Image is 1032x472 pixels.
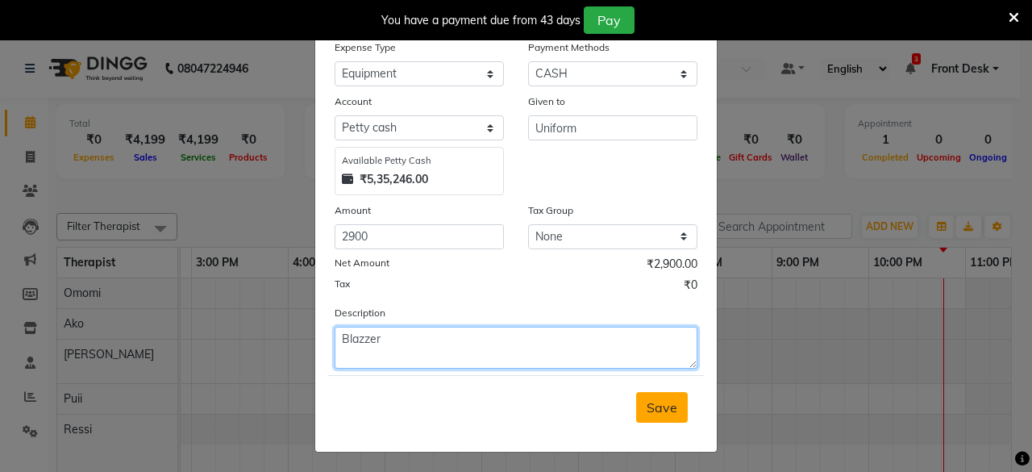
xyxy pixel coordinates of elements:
[647,256,697,277] span: ₹2,900.00
[335,94,372,109] label: Account
[528,94,565,109] label: Given to
[335,224,504,249] input: Amount
[342,154,497,168] div: Available Petty Cash
[335,203,371,218] label: Amount
[335,306,385,320] label: Description
[684,277,697,298] span: ₹0
[647,399,677,416] span: Save
[528,115,697,140] input: Given to
[528,40,610,55] label: Payment Methods
[335,256,389,270] label: Net Amount
[528,203,573,218] label: Tax Group
[335,40,396,55] label: Expense Type
[584,6,635,34] button: Pay
[335,277,350,291] label: Tax
[381,12,580,29] div: You have a payment due from 43 days
[360,171,428,188] strong: ₹5,35,246.00
[636,392,688,423] button: Save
